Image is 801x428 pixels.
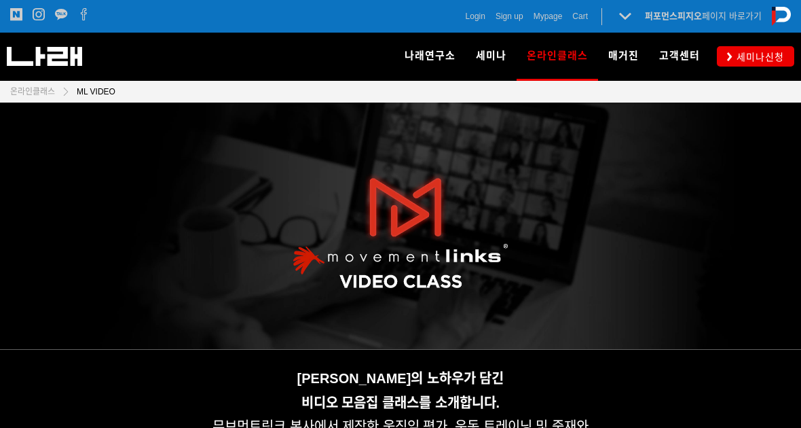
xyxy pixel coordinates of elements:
span: 비디오 모음집 클래스를 소개합니다. [301,395,500,410]
a: Sign up [496,10,523,23]
a: 매거진 [598,33,649,80]
span: ML VIDEO [77,87,115,96]
span: [PERSON_NAME]의 노하우가 담긴 [297,371,504,386]
a: 세미나신청 [717,46,794,66]
strong: 퍼포먼스피지오 [645,11,702,21]
a: 온라인클래스 [10,85,55,99]
a: Cart [572,10,588,23]
span: 매거진 [608,50,639,62]
span: 고객센터 [659,50,700,62]
span: 세미나 [476,50,506,62]
a: 고객센터 [649,33,710,80]
span: 세미나신청 [732,50,784,64]
a: 나래연구소 [394,33,466,80]
a: Mypage [534,10,563,23]
span: 나래연구소 [405,50,455,62]
a: Login [466,10,485,23]
span: 온라인클래스 [10,87,55,96]
a: 세미나 [466,33,517,80]
a: 온라인클래스 [517,33,598,80]
a: ML VIDEO [70,85,115,99]
a: 퍼포먼스피지오페이지 바로가기 [645,11,762,21]
span: 온라인클래스 [527,45,588,67]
